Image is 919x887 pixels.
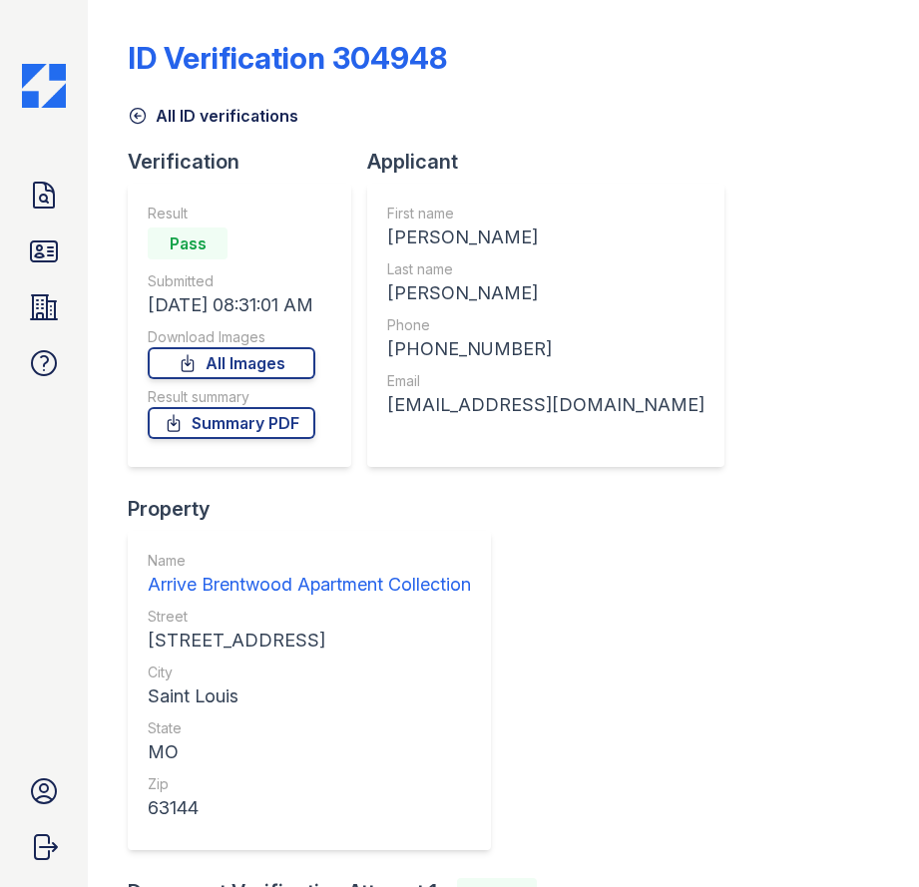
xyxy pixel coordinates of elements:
a: Name Arrive Brentwood Apartment Collection [148,551,471,599]
div: Result summary [148,387,315,407]
div: Phone [387,315,704,335]
a: Summary PDF [148,407,315,439]
div: MO [148,738,471,766]
div: Arrive Brentwood Apartment Collection [148,571,471,599]
div: First name [387,204,704,223]
div: Result [148,204,315,223]
div: 63144 [148,794,471,822]
div: [EMAIL_ADDRESS][DOMAIN_NAME] [387,391,704,419]
div: [DATE] 08:31:01 AM [148,291,315,319]
div: Saint Louis [148,682,471,710]
a: All Images [148,347,315,379]
div: Email [387,371,704,391]
div: Name [148,551,471,571]
div: Download Images [148,327,315,347]
div: Pass [148,227,228,259]
div: [PERSON_NAME] [387,223,704,251]
div: ID Verification 304948 [128,40,447,76]
div: Street [148,607,471,627]
div: [PHONE_NUMBER] [387,335,704,363]
div: City [148,663,471,682]
div: Submitted [148,271,315,291]
div: Property [128,495,507,523]
div: Zip [148,774,471,794]
div: [STREET_ADDRESS] [148,627,471,655]
div: Last name [387,259,704,279]
div: [PERSON_NAME] [387,279,704,307]
div: Applicant [367,148,740,176]
img: CE_Icon_Blue-c292c112584629df590d857e76928e9f676e5b41ef8f769ba2f05ee15b207248.png [22,64,66,108]
div: Verification [128,148,367,176]
a: All ID verifications [128,104,298,128]
div: State [148,718,471,738]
